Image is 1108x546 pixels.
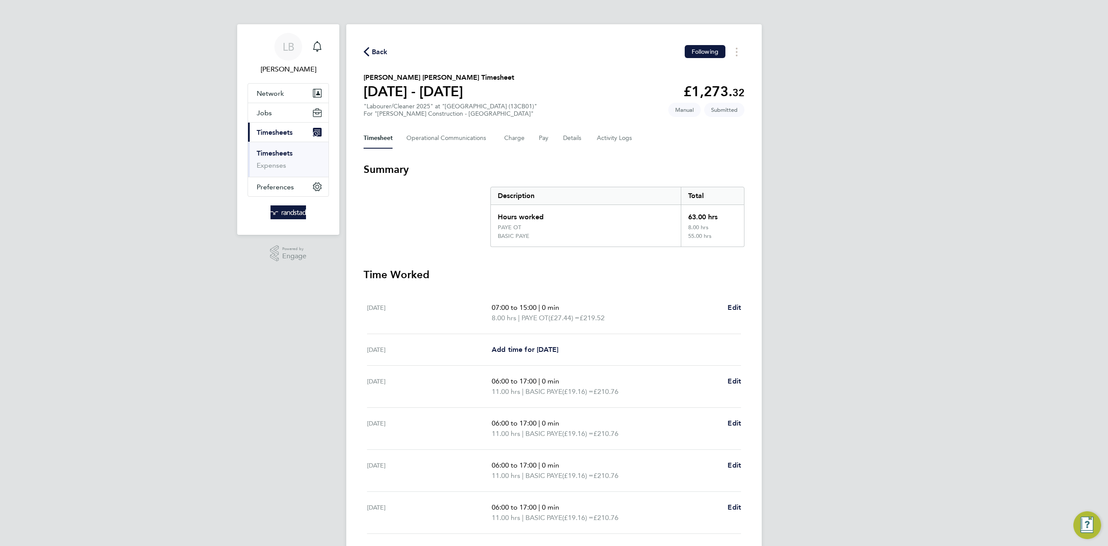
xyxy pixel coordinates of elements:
[522,429,524,438] span: |
[732,86,744,99] span: 32
[257,109,272,117] span: Jobs
[364,83,514,100] h1: [DATE] - [DATE]
[538,461,540,469] span: |
[1073,511,1101,539] button: Engage Resource Center
[492,471,520,480] span: 11.00 hrs
[257,161,286,169] a: Expenses
[728,461,741,469] span: Edit
[522,471,524,480] span: |
[538,377,540,385] span: |
[548,314,580,322] span: (£27.44) =
[492,345,558,354] span: Add time for [DATE]
[491,187,681,205] div: Description
[668,103,701,117] span: This timesheet was manually created.
[562,387,593,396] span: (£19.16) =
[492,303,537,312] span: 07:00 to 15:00
[525,429,562,439] span: BASIC PAYE
[728,302,741,313] a: Edit
[248,123,329,142] button: Timesheets
[364,103,537,117] div: "Labourer/Cleaner 2025" at "[GEOGRAPHIC_DATA] (13CB01)"
[580,314,605,322] span: £219.52
[492,513,520,522] span: 11.00 hrs
[539,128,549,149] button: Pay
[498,224,521,231] div: PAYE OT
[593,513,618,522] span: £210.76
[367,460,492,481] div: [DATE]
[492,344,558,355] a: Add time for [DATE]
[728,502,741,513] a: Edit
[257,128,293,136] span: Timesheets
[257,183,294,191] span: Preferences
[729,45,744,58] button: Timesheets Menu
[367,344,492,355] div: [DATE]
[492,387,520,396] span: 11.00 hrs
[542,419,559,427] span: 0 min
[367,376,492,397] div: [DATE]
[492,314,516,322] span: 8.00 hrs
[728,377,741,385] span: Edit
[248,205,329,219] a: Go to home page
[525,513,562,523] span: BASIC PAYE
[563,128,583,149] button: Details
[525,387,562,397] span: BASIC PAYE
[364,162,744,176] h3: Summary
[728,503,741,511] span: Edit
[367,502,492,523] div: [DATE]
[538,503,540,511] span: |
[372,47,388,57] span: Back
[522,387,524,396] span: |
[364,128,393,149] button: Timesheet
[282,245,306,253] span: Powered by
[257,89,284,97] span: Network
[492,503,537,511] span: 06:00 to 17:00
[681,224,744,233] div: 8.00 hrs
[522,513,524,522] span: |
[538,303,540,312] span: |
[237,24,339,235] nav: Main navigation
[248,33,329,75] a: LB[PERSON_NAME]
[562,513,593,522] span: (£19.16) =
[728,460,741,471] a: Edit
[704,103,744,117] span: This timesheet is Submitted.
[364,72,514,83] h2: [PERSON_NAME] [PERSON_NAME] Timesheet
[685,45,725,58] button: Following
[492,419,537,427] span: 06:00 to 17:00
[364,268,744,282] h3: Time Worked
[681,205,744,224] div: 63.00 hrs
[490,187,744,247] div: Summary
[525,471,562,481] span: BASIC PAYE
[728,376,741,387] a: Edit
[283,41,294,52] span: LB
[542,377,559,385] span: 0 min
[282,253,306,260] span: Engage
[406,128,490,149] button: Operational Communications
[728,303,741,312] span: Edit
[367,418,492,439] div: [DATE]
[728,419,741,427] span: Edit
[683,83,744,100] app-decimal: £1,273.
[364,46,388,57] button: Back
[542,503,559,511] span: 0 min
[270,245,307,262] a: Powered byEngage
[257,149,293,157] a: Timesheets
[504,128,525,149] button: Charge
[518,314,520,322] span: |
[681,233,744,247] div: 55.00 hrs
[248,103,329,122] button: Jobs
[562,429,593,438] span: (£19.16) =
[562,471,593,480] span: (£19.16) =
[498,233,529,240] div: BASIC PAYE
[248,177,329,196] button: Preferences
[491,205,681,224] div: Hours worked
[593,387,618,396] span: £210.76
[542,303,559,312] span: 0 min
[248,64,329,75] span: Louis Barnfield
[597,128,633,149] button: Activity Logs
[538,419,540,427] span: |
[542,461,559,469] span: 0 min
[692,48,718,55] span: Following
[271,205,306,219] img: randstad-logo-retina.png
[593,471,618,480] span: £210.76
[681,187,744,205] div: Total
[522,313,548,323] span: PAYE OT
